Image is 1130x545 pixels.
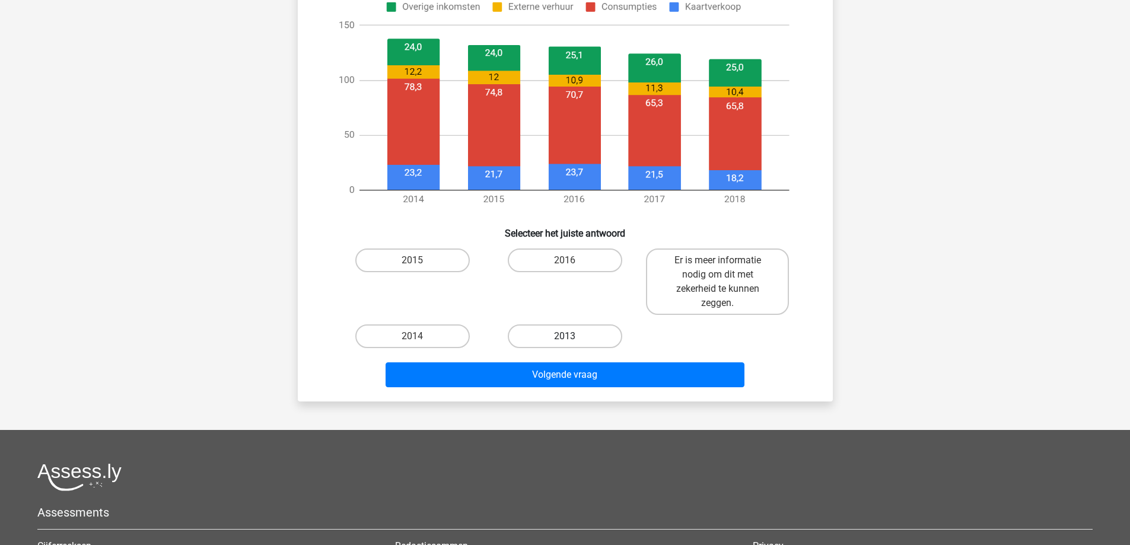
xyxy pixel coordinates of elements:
[317,218,814,239] h6: Selecteer het juiste antwoord
[37,505,1093,519] h5: Assessments
[646,248,789,315] label: Er is meer informatie nodig om dit met zekerheid te kunnen zeggen.
[508,324,622,348] label: 2013
[37,463,122,491] img: Assessly logo
[355,324,470,348] label: 2014
[508,248,622,272] label: 2016
[386,362,744,387] button: Volgende vraag
[355,248,470,272] label: 2015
